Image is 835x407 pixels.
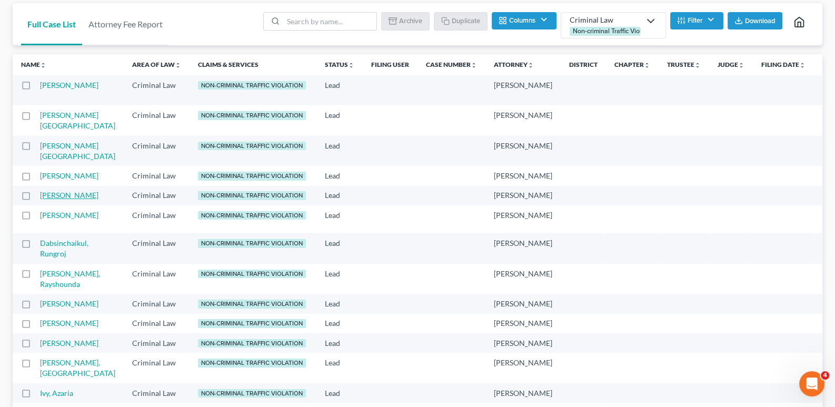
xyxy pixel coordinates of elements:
[132,61,181,68] a: Area of Lawunfold_more
[82,3,169,45] a: Attorney Fee Report
[316,105,363,135] td: Lead
[485,233,561,263] td: [PERSON_NAME]
[492,12,556,30] button: Columns
[124,314,190,333] td: Criminal Law
[198,389,306,398] div: Non-criminal Traffic Violation
[316,205,363,233] td: Lead
[40,191,98,200] a: [PERSON_NAME]
[198,339,306,348] div: Non-criminal Traffic Violation
[198,270,306,279] div: Non-criminal Traffic Violation
[40,81,98,90] a: [PERSON_NAME]
[728,12,782,30] button: Download
[485,205,561,233] td: [PERSON_NAME]
[40,62,46,68] i: unfold_more
[198,319,306,328] div: Non-criminal Traffic Violation
[485,264,561,294] td: [PERSON_NAME]
[21,61,46,68] a: Nameunfold_more
[198,300,306,309] div: Non-criminal Traffic Violation
[316,294,363,313] td: Lead
[471,62,477,68] i: unfold_more
[124,233,190,263] td: Criminal Law
[40,111,115,130] a: [PERSON_NAME][GEOGRAPHIC_DATA]
[485,166,561,185] td: [PERSON_NAME]
[694,62,701,68] i: unfold_more
[316,75,363,105] td: Lead
[570,27,660,36] div: Non-criminal Traffic Violation
[485,314,561,333] td: [PERSON_NAME]
[821,371,829,380] span: 4
[198,359,306,368] div: Non-criminal Traffic Violation
[124,75,190,105] td: Criminal Law
[40,299,98,308] a: [PERSON_NAME]
[485,136,561,166] td: [PERSON_NAME]
[316,264,363,294] td: Lead
[40,269,100,289] a: [PERSON_NAME], Rayshounda
[124,353,190,383] td: Criminal Law
[485,353,561,383] td: [PERSON_NAME]
[316,233,363,263] td: Lead
[738,62,744,68] i: unfold_more
[124,333,190,353] td: Criminal Law
[124,166,190,185] td: Criminal Law
[40,358,115,378] a: [PERSON_NAME], [GEOGRAPHIC_DATA]
[426,61,477,68] a: Case Numberunfold_more
[561,54,606,75] th: District
[799,62,806,68] i: unfold_more
[570,15,640,25] div: Criminal Law
[124,294,190,313] td: Criminal Law
[718,61,744,68] a: Judgeunfold_more
[40,211,98,220] a: [PERSON_NAME]
[348,62,354,68] i: unfold_more
[614,61,650,68] a: Chapterunfold_more
[485,105,561,135] td: [PERSON_NAME]
[190,54,316,75] th: Claims & Services
[124,264,190,294] td: Criminal Law
[644,62,650,68] i: unfold_more
[799,371,824,396] iframe: Intercom live chat
[198,142,306,151] div: Non-criminal Traffic Violation
[316,353,363,383] td: Lead
[124,105,190,135] td: Criminal Law
[283,13,376,31] input: Search by name...
[745,17,776,25] span: Download
[198,81,306,90] div: Non-criminal Traffic Violation
[670,12,723,30] button: Filter
[124,186,190,205] td: Criminal Law
[485,383,561,403] td: [PERSON_NAME]
[198,172,306,181] div: Non-criminal Traffic Violation
[325,61,354,68] a: Statusunfold_more
[40,319,98,327] a: [PERSON_NAME]
[316,333,363,353] td: Lead
[21,3,82,45] a: Full Case List
[316,166,363,185] td: Lead
[124,383,190,403] td: Criminal Law
[198,111,306,120] div: Non-criminal Traffic Violation
[40,141,115,161] a: [PERSON_NAME][GEOGRAPHIC_DATA]
[124,136,190,166] td: Criminal Law
[198,191,306,200] div: Non-criminal Traffic Violation
[316,314,363,333] td: Lead
[485,75,561,105] td: [PERSON_NAME]
[198,211,306,220] div: Non-criminal Traffic Violation
[40,239,88,258] a: Dabsinchaikul, Rungroj
[363,54,417,75] th: Filing User
[124,205,190,233] td: Criminal Law
[485,333,561,353] td: [PERSON_NAME]
[40,339,98,348] a: [PERSON_NAME]
[667,61,701,68] a: Trusteeunfold_more
[528,62,534,68] i: unfold_more
[485,294,561,313] td: [PERSON_NAME]
[316,136,363,166] td: Lead
[40,171,98,180] a: [PERSON_NAME]
[175,62,181,68] i: unfold_more
[494,61,534,68] a: Attorneyunfold_more
[198,239,306,248] div: Non-criminal Traffic Violation
[761,61,806,68] a: Filing Dateunfold_more
[316,383,363,403] td: Lead
[316,186,363,205] td: Lead
[485,186,561,205] td: [PERSON_NAME]
[40,389,73,398] a: Ivy, Azaria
